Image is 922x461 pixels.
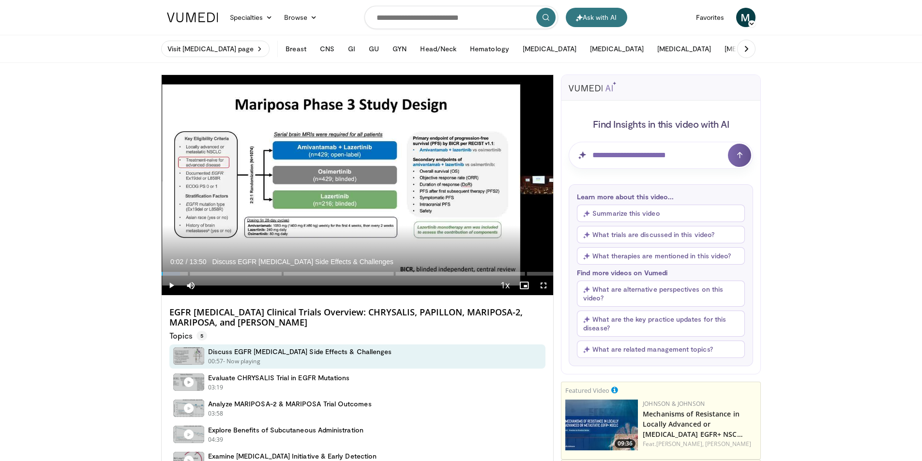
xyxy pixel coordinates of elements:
[162,75,554,296] video-js: Video Player
[643,440,756,448] div: Feat.
[208,435,224,444] p: 04:39
[565,386,609,395] small: Featured Video
[643,400,705,408] a: Johnson & Johnson
[280,39,312,59] button: Breast
[565,400,638,450] img: 84252362-9178-4a34-866d-0e9c845de9ea.jpeg.150x105_q85_crop-smart_upscale.jpg
[577,281,745,307] button: What are alternative perspectives on this video?
[208,426,363,434] h4: Explore Benefits of Subcutaneous Administration
[278,8,323,27] a: Browse
[208,409,224,418] p: 03:58
[719,39,784,59] button: [MEDICAL_DATA]
[314,39,340,59] button: CNS
[577,205,745,222] button: Summarize this video
[577,341,745,358] button: What are related management topics?
[643,409,743,439] a: Mechanisms of Resistance in Locally Advanced or [MEDICAL_DATA] EGFR+ NSC…
[161,41,270,57] a: Visit [MEDICAL_DATA] page
[656,440,704,448] a: [PERSON_NAME],
[566,8,627,27] button: Ask with AI
[170,258,183,266] span: 0:02
[224,8,279,27] a: Specialties
[162,272,554,276] div: Progress Bar
[364,6,558,29] input: Search topics, interventions
[342,39,361,59] button: GI
[169,331,207,341] p: Topics
[208,373,350,382] h4: Evaluate CHRYSALIS Trial in EGFR Mutations
[517,39,582,59] button: [MEDICAL_DATA]
[208,400,372,408] h4: Analyze MARIPOSA-2 & MARIPOSA Trial Outcomes
[464,39,515,59] button: Hematology
[577,247,745,265] button: What therapies are mentioned in this video?
[208,357,224,366] p: 00:57
[196,331,207,341] span: 5
[577,226,745,243] button: What trials are discussed in this video?
[736,8,756,27] a: M
[565,400,638,450] a: 09:36
[495,276,514,295] button: Playback Rate
[186,258,188,266] span: /
[577,268,745,277] p: Find more videos on Vumedi
[705,440,751,448] a: [PERSON_NAME]
[162,276,181,295] button: Play
[577,193,745,201] p: Learn more about this video...
[514,276,534,295] button: Enable picture-in-picture mode
[181,276,200,295] button: Mute
[690,8,730,27] a: Favorites
[387,39,412,59] button: GYN
[208,383,224,392] p: 03:19
[569,142,753,169] input: Question for AI
[414,39,462,59] button: Head/Neck
[212,257,393,266] span: Discuss EGFR [MEDICAL_DATA] Side Effects & Challenges
[651,39,717,59] button: [MEDICAL_DATA]
[223,357,260,366] p: - Now playing
[577,311,745,337] button: What are the key practice updates for this disease?
[208,347,392,356] h4: Discuss EGFR [MEDICAL_DATA] Side Effects & Challenges
[584,39,650,59] button: [MEDICAL_DATA]
[167,13,218,22] img: VuMedi Logo
[208,452,377,461] h4: Examine [MEDICAL_DATA] Initiative & Early Detection
[569,118,753,130] h4: Find Insights in this video with AI
[615,439,635,448] span: 09:36
[569,82,616,91] img: vumedi-ai-logo.svg
[169,307,546,328] h4: EGFR [MEDICAL_DATA] Clinical Trials Overview: CHRYSALIS, PAPILLON, MARIPOSA-2, MARIPOSA, and [PER...
[534,276,553,295] button: Fullscreen
[363,39,385,59] button: GU
[189,258,206,266] span: 13:50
